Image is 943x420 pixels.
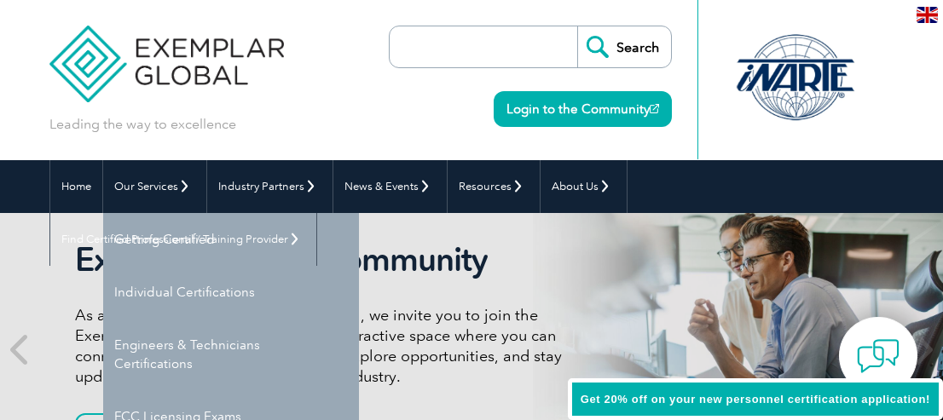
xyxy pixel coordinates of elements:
[50,160,102,213] a: Home
[49,115,236,134] p: Leading the way to excellence
[581,393,930,406] span: Get 20% off on your new personnel certification application!
[50,213,316,266] a: Find Certified Professional / Training Provider
[207,160,333,213] a: Industry Partners
[103,319,359,390] a: Engineers & Technicians Certifications
[494,91,672,127] a: Login to the Community
[333,160,447,213] a: News & Events
[577,26,671,67] input: Search
[650,104,659,113] img: open_square.png
[541,160,627,213] a: About Us
[857,335,900,377] img: contact-chat.png
[103,266,359,319] a: Individual Certifications
[448,160,540,213] a: Resources
[103,160,206,213] a: Our Services
[917,7,938,23] img: en
[75,305,599,387] p: As a valued member of Exemplar Global, we invite you to join the Exemplar Global Community—a fun,...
